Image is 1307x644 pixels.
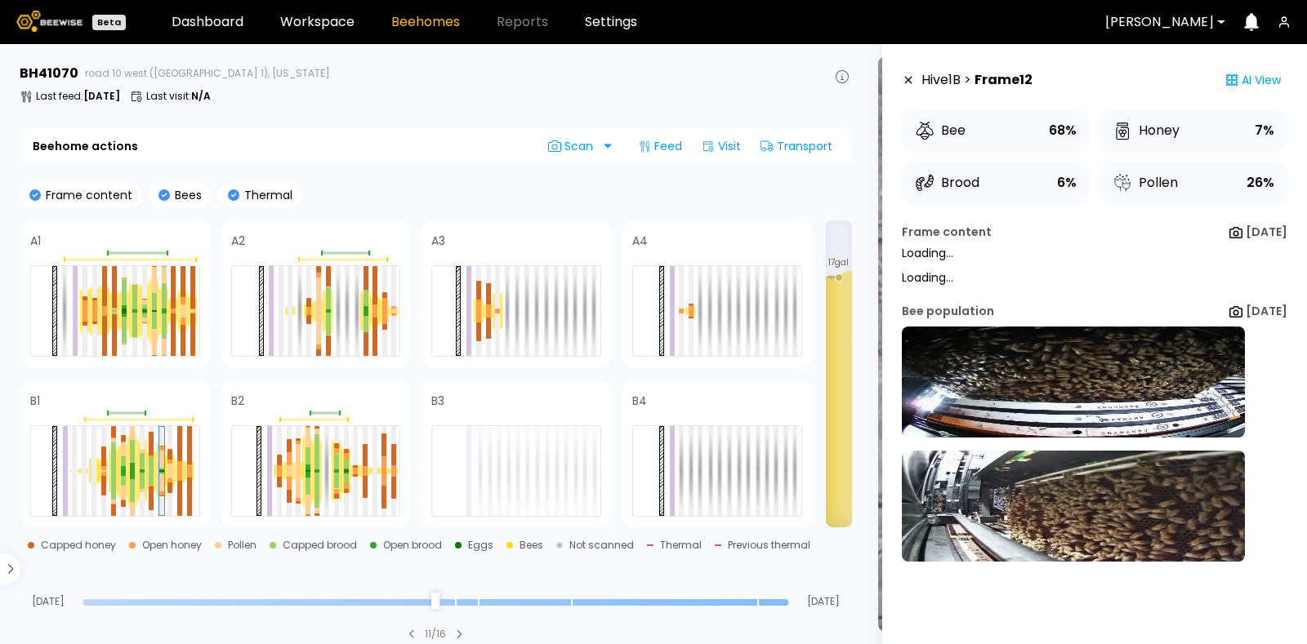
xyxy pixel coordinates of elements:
[520,540,543,550] div: Bees
[20,597,76,606] span: [DATE]
[1049,119,1077,142] div: 68%
[569,540,634,550] div: Not scanned
[660,540,702,550] div: Thermal
[142,540,202,550] div: Open honey
[85,69,330,78] span: road 10 west ([GEOGRAPHIC_DATA] 1), [US_STATE]
[902,247,1287,259] p: Loading...
[231,235,245,246] h4: A2
[632,235,648,246] h4: A4
[33,140,138,152] b: Beehome actions
[228,540,256,550] div: Pollen
[497,16,548,29] span: Reports
[36,91,120,101] p: Last feed :
[16,11,83,32] img: Beewise logo
[1255,119,1274,142] div: 7%
[796,597,852,606] span: [DATE]
[231,395,244,406] h4: B2
[1246,303,1287,319] b: [DATE]
[915,173,979,193] div: Brood
[921,64,1033,96] div: Hive 1 B >
[239,189,292,201] p: Thermal
[585,16,637,29] a: Settings
[20,67,78,80] h3: BH 41070
[1247,171,1274,194] div: 26%
[425,627,446,642] div: 11 / 16
[41,189,132,201] p: Frame content
[1057,171,1077,194] div: 6%
[902,303,994,320] div: Bee population
[1113,121,1180,140] div: Honey
[695,133,747,159] div: Visit
[170,189,202,201] p: Bees
[632,395,647,406] h4: B4
[1219,64,1287,96] div: AI View
[391,16,460,29] a: Beehomes
[1246,224,1287,240] b: [DATE]
[172,16,243,29] a: Dashboard
[1113,173,1178,193] div: Pollen
[41,540,116,550] div: Capped honey
[902,451,1245,562] img: 20250827_133539_-0700-b-584-back-41070-ACCCXCAH.jpg
[431,235,445,246] h4: A3
[30,235,41,246] h4: A1
[828,259,849,267] span: 17 gal
[30,395,40,406] h4: B1
[631,133,689,159] div: Feed
[468,540,493,550] div: Eggs
[728,540,810,550] div: Previous thermal
[431,395,444,406] h4: B3
[146,91,211,101] p: Last visit :
[975,70,1033,90] strong: Frame 12
[191,89,211,103] b: N/A
[915,121,966,140] div: Bee
[754,133,839,159] div: Transport
[280,16,355,29] a: Workspace
[283,540,357,550] div: Capped brood
[902,224,992,241] div: Frame content
[83,89,120,103] b: [DATE]
[902,326,1245,437] img: 20250827_133539_-0700-b-584-front-41070-ACCCXCAH.jpg
[548,140,599,153] span: Scan
[92,15,126,30] div: Beta
[902,272,1287,283] p: Loading...
[383,540,442,550] div: Open brood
